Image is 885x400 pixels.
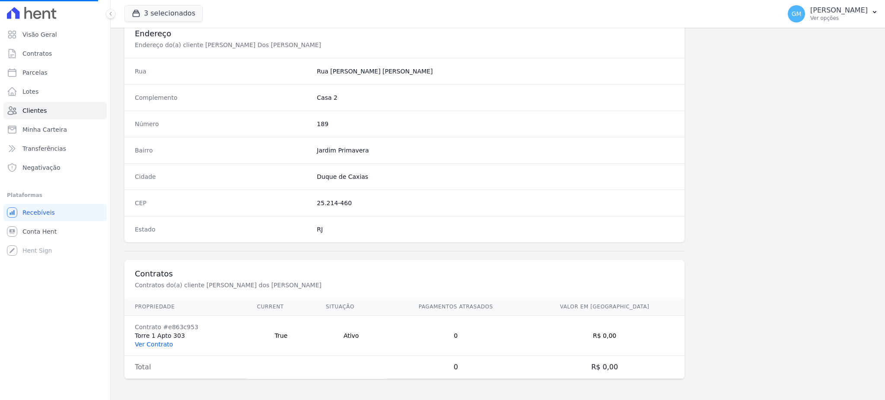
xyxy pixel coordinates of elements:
span: Parcelas [22,68,48,77]
span: GM [792,11,802,17]
td: 0 [387,316,525,356]
dd: 25.214-460 [317,199,674,207]
td: True [247,316,315,356]
dt: Bairro [135,146,310,155]
a: Lotes [3,83,107,100]
th: Situação [315,298,387,316]
td: Torre 1 Apto 303 [124,316,247,356]
td: R$ 0,00 [525,356,684,379]
th: Pagamentos Atrasados [387,298,525,316]
a: Clientes [3,102,107,119]
div: Contrato #e863c953 [135,323,236,331]
td: R$ 0,00 [525,316,684,356]
p: Endereço do(a) cliente [PERSON_NAME] Dos [PERSON_NAME] [135,41,425,49]
a: Visão Geral [3,26,107,43]
dt: Rua [135,67,310,76]
span: Visão Geral [22,30,57,39]
span: Recebíveis [22,208,55,217]
dd: RJ [317,225,674,234]
dt: Complemento [135,93,310,102]
td: 0 [387,356,525,379]
a: Recebíveis [3,204,107,221]
a: Ver Contrato [135,341,173,348]
p: Contratos do(a) cliente [PERSON_NAME] dos [PERSON_NAME] [135,281,425,289]
span: Negativação [22,163,60,172]
a: Parcelas [3,64,107,81]
dd: Rua [PERSON_NAME] [PERSON_NAME] [317,67,674,76]
dd: Duque de Caxias [317,172,674,181]
h3: Endereço [135,29,674,39]
h3: Contratos [135,269,674,279]
dt: Estado [135,225,310,234]
td: Total [124,356,247,379]
span: Minha Carteira [22,125,67,134]
a: Contratos [3,45,107,62]
a: Negativação [3,159,107,176]
button: 3 selecionados [124,5,203,22]
dt: CEP [135,199,310,207]
dd: Jardim Primavera [317,146,674,155]
span: Lotes [22,87,39,96]
dd: Casa 2 [317,93,674,102]
dt: Número [135,120,310,128]
span: Contratos [22,49,52,58]
th: Valor em [GEOGRAPHIC_DATA] [525,298,684,316]
th: Current [247,298,315,316]
a: Conta Hent [3,223,107,240]
div: Plataformas [7,190,103,200]
span: Transferências [22,144,66,153]
a: Transferências [3,140,107,157]
button: GM [PERSON_NAME] Ver opções [781,2,885,26]
p: [PERSON_NAME] [810,6,868,15]
dt: Cidade [135,172,310,181]
span: Conta Hent [22,227,57,236]
a: Minha Carteira [3,121,107,138]
th: Propriedade [124,298,247,316]
span: Clientes [22,106,47,115]
dd: 189 [317,120,674,128]
p: Ver opções [810,15,868,22]
td: Ativo [315,316,387,356]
